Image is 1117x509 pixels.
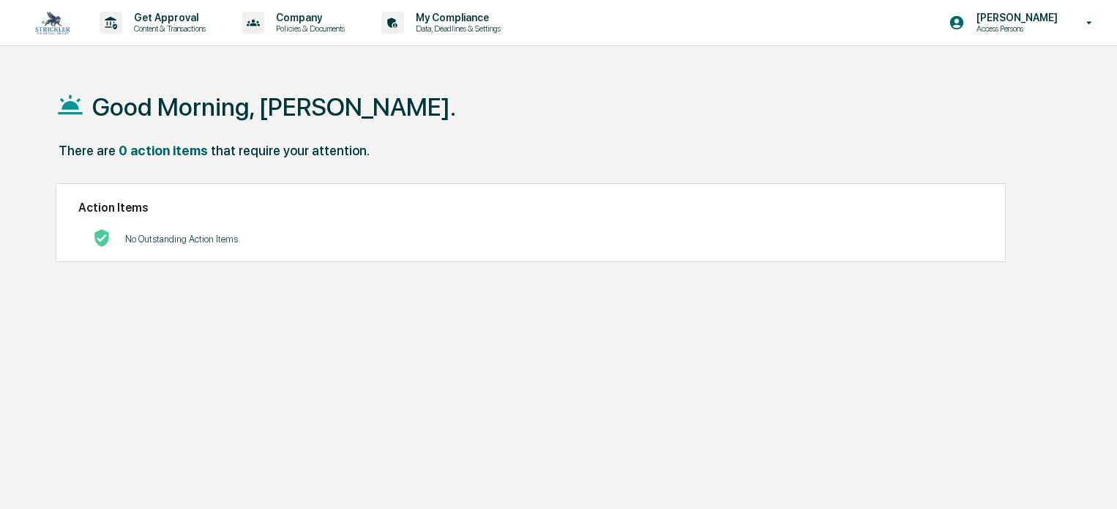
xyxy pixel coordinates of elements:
p: [PERSON_NAME] [965,12,1065,23]
p: Company [264,12,352,23]
div: that require your attention. [211,143,370,158]
p: My Compliance [404,12,508,23]
div: 0 action items [119,143,208,158]
div: There are [59,143,116,158]
p: Content & Transactions [122,23,213,34]
p: Data, Deadlines & Settings [404,23,508,34]
p: Policies & Documents [264,23,352,34]
p: Get Approval [122,12,213,23]
p: Access Persons [965,23,1065,34]
p: No Outstanding Action Items [125,234,238,245]
h2: Action Items [78,201,983,215]
h1: Good Morning, [PERSON_NAME]. [92,92,456,122]
img: No Actions logo [93,229,111,247]
img: logo [35,11,70,34]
